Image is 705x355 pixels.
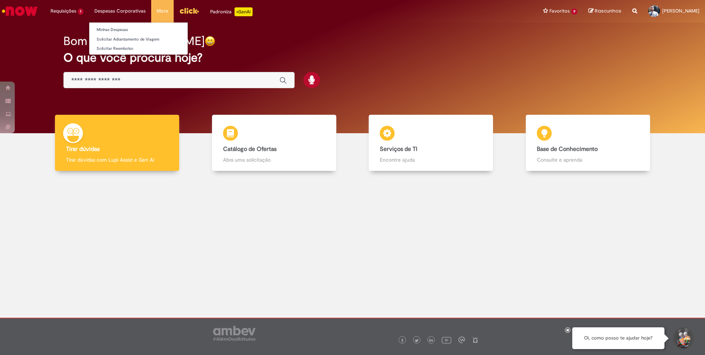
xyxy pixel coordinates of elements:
[223,156,325,163] p: Abra uma solicitação
[63,35,205,48] h2: Bom dia, [PERSON_NAME]
[588,8,621,15] a: Rascunhos
[89,35,188,44] a: Solicitar Adiantamento de Viagem
[537,156,639,163] p: Consulte e aprenda
[39,115,196,171] a: Tirar dúvidas Tirar dúvidas com Lupi Assist e Gen Ai
[352,115,510,171] a: Serviços de TI Encontre ajuda
[1,4,39,18] img: ServiceNow
[179,5,199,16] img: click_logo_yellow_360x200.png
[235,7,253,16] p: +GenAi
[442,335,451,345] img: logo_footer_youtube.png
[213,326,256,341] img: logo_footer_ambev_rotulo_gray.png
[510,115,667,171] a: Base de Conhecimento Consulte e aprenda
[223,145,277,153] b: Catálogo de Ofertas
[572,327,664,349] div: Oi, como posso te ajudar hoje?
[537,145,598,153] b: Base de Conhecimento
[66,145,100,153] b: Tirar dúvidas
[210,7,253,16] div: Padroniza
[472,337,479,343] img: logo_footer_naosei.png
[380,156,482,163] p: Encontre ajuda
[157,7,168,15] span: More
[89,26,188,34] a: Minhas Despesas
[51,7,76,15] span: Requisições
[89,45,188,53] a: Solicitar Reembolso
[415,339,419,342] img: logo_footer_twitter.png
[89,22,188,55] ul: Despesas Corporativas
[662,8,699,14] span: [PERSON_NAME]
[571,8,577,15] span: 9
[196,115,353,171] a: Catálogo de Ofertas Abra uma solicitação
[549,7,570,15] span: Favoritos
[94,7,146,15] span: Despesas Corporativas
[458,337,465,343] img: logo_footer_workplace.png
[380,145,417,153] b: Serviços de TI
[78,8,83,15] span: 1
[400,339,404,342] img: logo_footer_facebook.png
[63,51,642,64] h2: O que você procura hoje?
[429,338,433,343] img: logo_footer_linkedin.png
[672,327,694,349] button: Iniciar Conversa de Suporte
[205,36,215,46] img: happy-face.png
[595,7,621,14] span: Rascunhos
[66,156,168,163] p: Tirar dúvidas com Lupi Assist e Gen Ai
